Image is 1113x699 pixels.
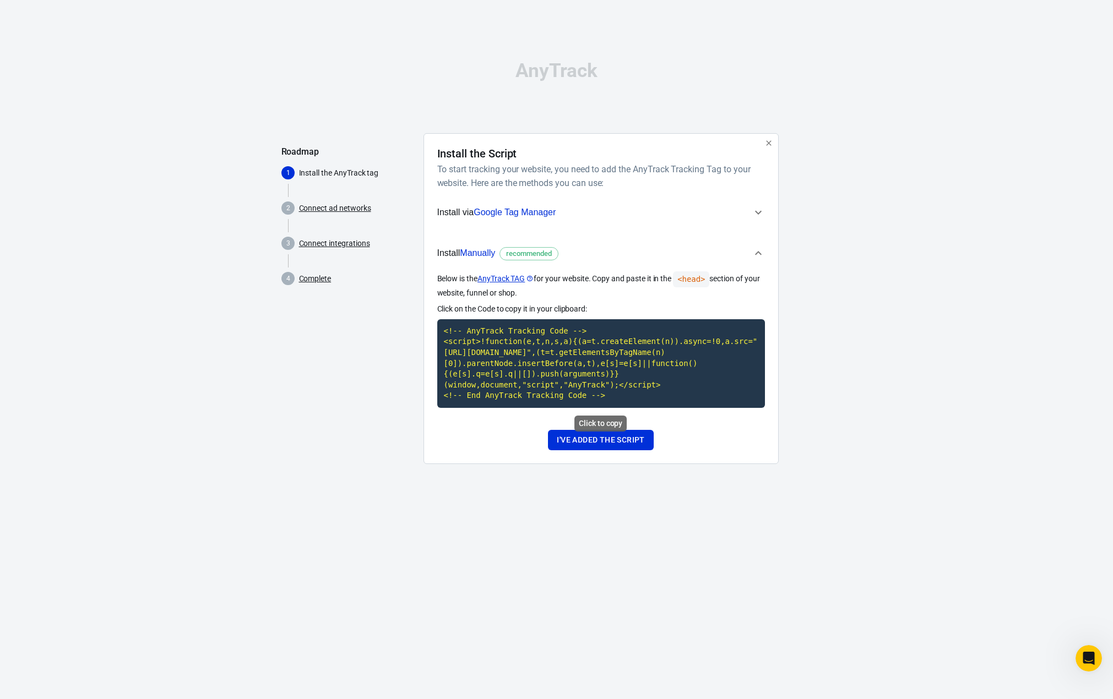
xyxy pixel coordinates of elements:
[281,61,832,80] div: AnyTrack
[574,416,627,432] div: Click to copy
[437,235,765,271] button: InstallManuallyrecommended
[286,239,290,247] text: 3
[474,207,556,217] span: Google Tag Manager
[502,248,556,259] span: recommended
[460,248,495,258] span: Manually
[437,303,765,315] p: Click on the Code to copy it in your clipboard:
[437,162,761,190] h6: To start tracking your website, you need to add the AnyTrack Tracking Tag to your website. Here a...
[286,275,290,282] text: 4
[281,146,415,157] h5: Roadmap
[477,273,534,285] a: AnyTrack TAG
[286,204,290,212] text: 2
[437,205,556,220] span: Install via
[1076,645,1102,671] iframe: Intercom live chat
[299,238,370,249] a: Connect integrations
[299,273,332,285] a: Complete
[299,167,415,179] p: Install the AnyTrack tag
[673,271,709,287] code: <head>
[299,203,371,214] a: Connect ad networks
[437,319,765,408] code: Click to copy
[437,271,765,299] p: Below is the for your website. Copy and paste it in the section of your website, funnel or shop.
[437,147,517,160] h4: Install the Script
[286,169,290,177] text: 1
[437,199,765,226] button: Install viaGoogle Tag Manager
[437,246,559,260] span: Install
[548,430,653,450] button: I've added the script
